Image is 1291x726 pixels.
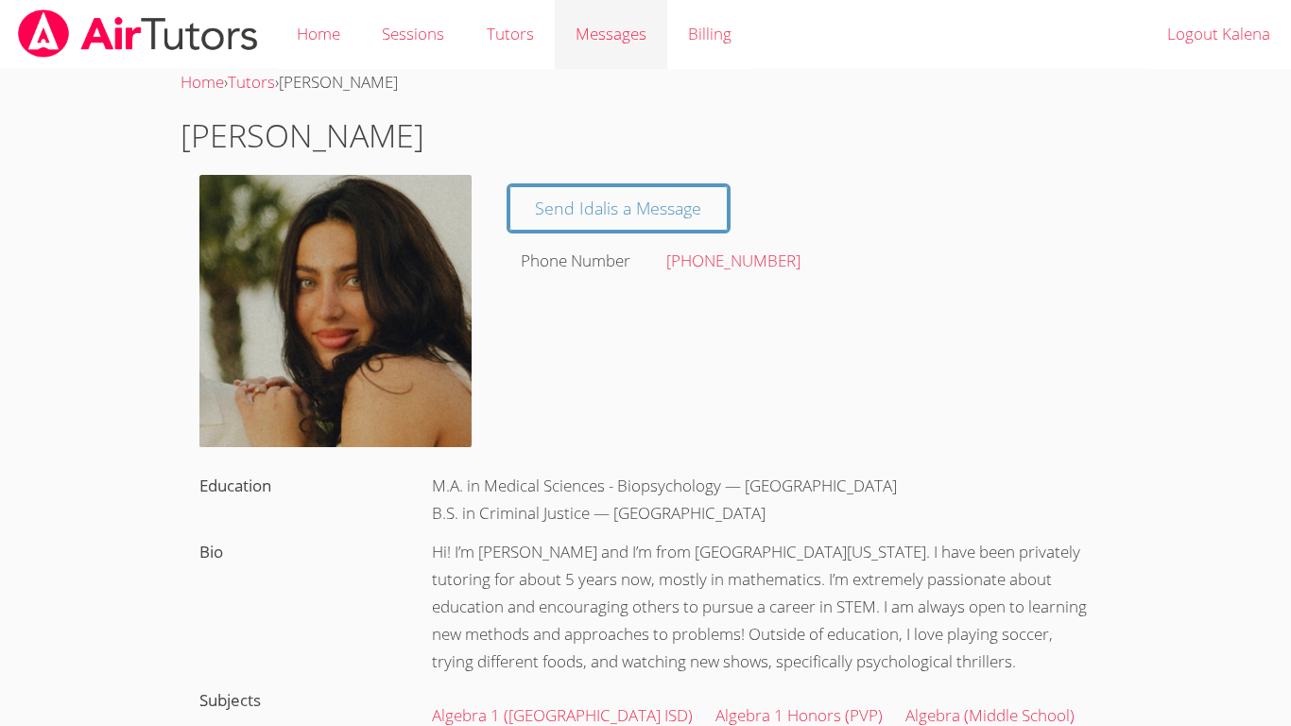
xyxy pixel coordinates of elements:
span: [PERSON_NAME] [279,71,398,93]
a: Algebra 1 ([GEOGRAPHIC_DATA] ISD) [432,704,693,726]
label: Education [199,475,271,496]
div: M.A. in Medical Sciences - Biopsychology — [GEOGRAPHIC_DATA] B.S. in Criminal Justice — [GEOGRAPH... [413,467,1110,533]
a: Home [181,71,224,93]
a: Tutors [228,71,275,93]
label: Subjects [199,689,261,711]
span: Messages [576,23,646,44]
label: Phone Number [521,250,630,271]
img: avatar.png [199,175,472,447]
a: Send Idalis a Message [509,186,729,231]
label: Bio [199,541,223,562]
a: Algebra 1 Honors (PVP) [715,704,883,726]
a: Algebra (Middle School) [905,704,1075,726]
a: [PHONE_NUMBER] [666,250,800,271]
div: › › [181,69,1110,96]
div: Hi! I’m [PERSON_NAME] and I’m from [GEOGRAPHIC_DATA][US_STATE]. I have been privately tutoring fo... [413,533,1110,681]
h1: [PERSON_NAME] [181,112,1110,160]
img: airtutors_banner-c4298cdbf04f3fff15de1276eac7730deb9818008684d7c2e4769d2f7ddbe033.png [16,9,260,58]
